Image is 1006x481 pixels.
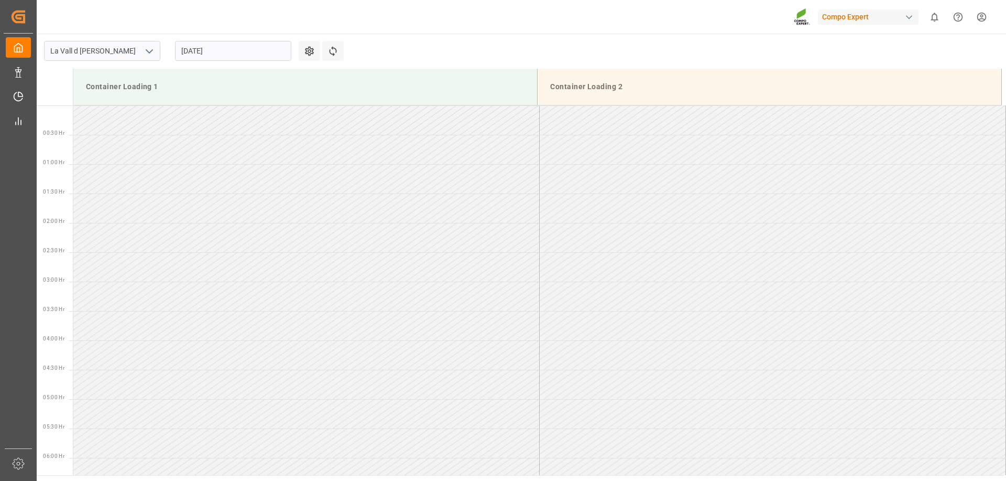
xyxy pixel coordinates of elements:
[175,41,291,61] input: DD.MM.YYYY
[43,453,64,459] span: 06:00 Hr
[43,424,64,430] span: 05:30 Hr
[43,218,64,224] span: 02:00 Hr
[43,130,64,136] span: 00:30 Hr
[794,8,811,26] img: Screenshot%202023-09-29%20at%2010.02.21.png_1712312052.png
[546,77,993,97] div: Container Loading 2
[43,189,64,195] span: 01:30 Hr
[43,159,64,165] span: 01:00 Hr
[43,365,64,371] span: 04:30 Hr
[818,7,923,27] button: Compo Expert
[43,394,64,400] span: 05:00 Hr
[43,277,64,283] span: 03:00 Hr
[82,77,529,97] div: Container Loading 1
[44,41,160,61] input: Type to search/select
[43,306,64,312] span: 03:30 Hr
[43,248,64,253] span: 02:30 Hr
[946,5,970,29] button: Help Center
[141,43,157,59] button: open menu
[43,336,64,341] span: 04:00 Hr
[818,9,918,25] div: Compo Expert
[923,5,946,29] button: show 0 new notifications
